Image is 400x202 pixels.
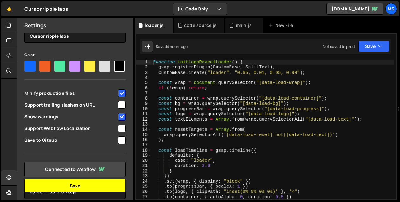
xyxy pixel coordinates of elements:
div: Not saved to prod [323,44,355,49]
div: 6 [136,86,152,91]
div: 22 [136,168,152,173]
span: Minify production files [24,90,117,96]
div: 25 [136,184,152,189]
div: 11 [136,111,152,116]
div: code source.js [184,22,217,29]
div: 15 [136,132,152,137]
div: 1 [136,60,152,65]
div: 2 [136,65,152,70]
label: Color [24,52,35,58]
div: 18 [136,148,152,153]
div: 7 [136,91,152,96]
div: 16 [136,137,152,142]
div: New File [269,22,295,29]
div: 5 [136,80,152,85]
div: Cursor ripple labs [24,5,68,13]
div: 21 [136,163,152,168]
span: Show warnings [24,114,117,120]
button: Save [358,41,389,52]
button: Code Only [173,3,227,15]
input: Project name [24,29,126,43]
div: 3 [136,70,152,75]
a: Connected to Webflow [24,162,126,177]
div: 14 [136,127,152,132]
span: Support trailing slashes on URL [24,102,117,108]
button: Save [24,179,126,192]
a: ms [385,3,397,15]
div: 20 [136,158,152,163]
div: 4 [136,75,152,80]
div: 4 hours ago [167,44,188,49]
h2: Settings [24,22,46,29]
div: 24 [136,179,152,184]
div: 13 [136,122,152,127]
div: main.js [236,22,252,29]
span: Support Webflow Localization [24,125,117,132]
div: 8 [136,96,152,101]
div: 17 [136,142,152,147]
a: [DOMAIN_NAME] [326,3,383,15]
div: 10 [136,106,152,111]
div: 12 [136,117,152,122]
span: Save to Github [24,137,117,143]
div: Saved [156,44,188,49]
div: loader.js [145,22,163,29]
div: 26 [136,189,152,194]
div: 19 [136,153,152,158]
div: 23 [136,173,152,179]
a: 🤙 [1,1,17,16]
div: 9 [136,101,152,106]
div: 27 [136,194,152,199]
